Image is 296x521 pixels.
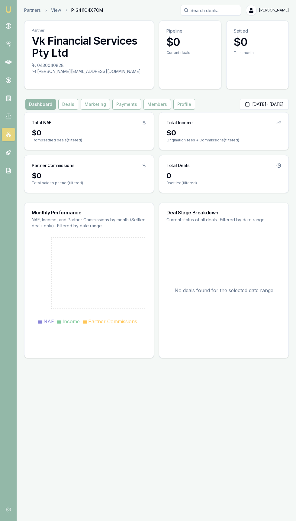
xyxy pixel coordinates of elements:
[24,7,41,13] a: Partners
[32,35,146,59] h3: Vk Financial Services Pty Ltd
[166,181,281,185] p: 0 settled (filtered)
[166,128,281,138] div: $0
[112,99,141,110] button: Payments
[259,8,289,13] span: [PERSON_NAME]
[166,50,214,55] div: Current deals
[166,138,281,143] p: Origination fees + Commissions (filtered)
[32,68,146,74] div: [PERSON_NAME][EMAIL_ADDRESS][DOMAIN_NAME]
[43,318,54,324] span: NAF
[32,217,146,229] p: NAF, Income, and Partner Commissions by month (Settled deals only) - Filtered by date range
[166,217,281,223] p: Current status of all deals - Filtered by date range
[166,120,193,126] h3: Total Income
[166,210,281,215] h3: Deal Stage Breakdown
[173,99,195,110] button: Profile
[166,36,214,48] h3: $0
[32,28,146,33] p: Partner
[166,171,281,181] div: 0
[25,99,56,110] button: Dashboard
[51,7,61,13] a: View
[81,99,110,110] button: Marketing
[32,210,146,215] h3: Monthly Performance
[32,171,146,181] div: $0
[5,6,12,13] img: emu-icon-u.png
[234,50,281,55] div: This month
[166,28,214,34] p: Pipeline
[32,120,51,126] h3: Total NAF
[58,99,78,110] button: Deals
[32,163,74,169] h3: Partner Commissions
[71,7,103,13] span: P-G411O4X7OM
[240,99,289,110] button: [DATE]- [DATE]
[32,128,146,138] div: $0
[32,181,146,185] p: Total paid to partner (filtered)
[166,163,189,169] h3: Total Deals
[63,318,80,324] span: Income
[88,318,137,324] span: Partner Commissions
[24,7,103,13] nav: breadcrumb
[234,28,281,34] p: Settled
[32,62,146,68] div: 0430040828
[181,5,241,16] input: Search deals
[166,230,281,351] div: No deals found for the selected date range
[234,36,281,48] h3: $0
[143,99,171,110] button: Members
[32,138,146,143] p: From 0 settled deals (filtered)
